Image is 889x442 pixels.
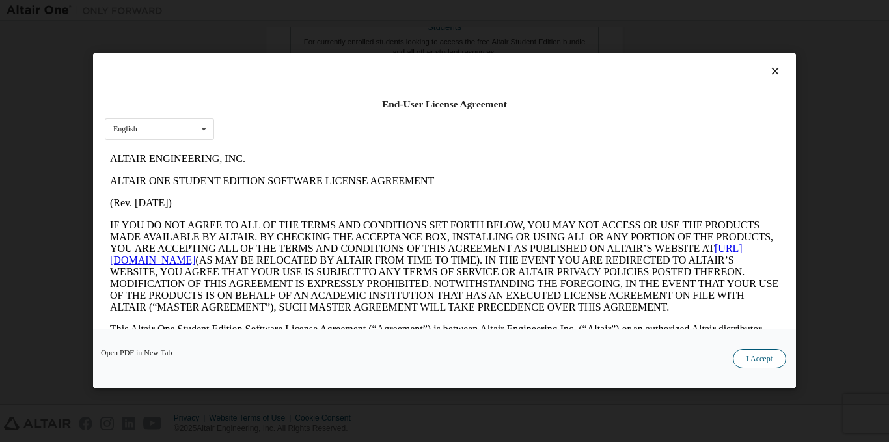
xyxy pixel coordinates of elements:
p: IF YOU DO NOT AGREE TO ALL OF THE TERMS AND CONDITIONS SET FORTH BELOW, YOU MAY NOT ACCESS OR USE... [5,72,674,165]
p: ALTAIR ONE STUDENT EDITION SOFTWARE LICENSE AGREEMENT [5,27,674,39]
p: This Altair One Student Edition Software License Agreement (“Agreement”) is between Altair Engine... [5,176,674,223]
p: (Rev. [DATE]) [5,49,674,61]
button: I Accept [733,350,786,369]
a: [URL][DOMAIN_NAME] [5,95,638,118]
p: ALTAIR ENGINEERING, INC. [5,5,674,17]
a: Open PDF in New Tab [101,350,172,357]
div: English [113,126,137,133]
div: End-User License Agreement [105,98,784,111]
